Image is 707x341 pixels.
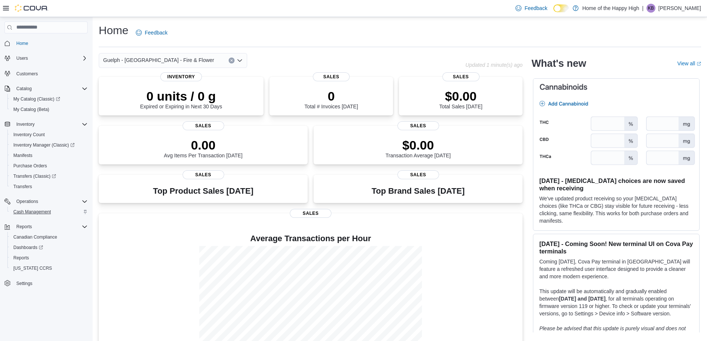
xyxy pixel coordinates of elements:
nav: Complex example [4,35,88,308]
span: Feedback [524,4,547,12]
span: Sales [290,209,331,218]
span: Feedback [145,29,167,36]
h2: What's new [531,58,586,69]
button: Users [13,54,31,63]
em: Please be advised that this update is purely visual and does not impact payment functionality. [539,325,686,339]
button: Purchase Orders [7,161,91,171]
a: Inventory Count [10,130,48,139]
a: My Catalog (Classic) [10,95,63,104]
span: Inventory [16,121,35,127]
button: Open list of options [237,58,243,63]
span: Dashboards [13,245,43,250]
span: Transfers [13,184,32,190]
button: Canadian Compliance [7,232,91,242]
h1: Home [99,23,128,38]
a: Transfers (Classic) [7,171,91,181]
div: Avg Items Per Transaction [DATE] [164,138,243,158]
button: My Catalog (Beta) [7,104,91,115]
span: Home [13,39,88,48]
button: Operations [13,197,41,206]
svg: External link [697,62,701,66]
p: 0 units / 0 g [140,89,222,104]
a: Dashboards [10,243,46,252]
span: Sales [313,72,350,81]
span: My Catalog (Beta) [10,105,88,114]
span: KB [648,4,654,13]
a: Feedback [513,1,550,16]
span: Dashboards [10,243,88,252]
button: Catalog [1,83,91,94]
button: Settings [1,278,91,289]
div: Transaction Average [DATE] [386,138,451,158]
span: Settings [16,281,32,286]
span: Canadian Compliance [10,233,88,242]
p: [PERSON_NAME] [658,4,701,13]
button: Inventory [13,120,37,129]
a: Dashboards [7,242,91,253]
span: Settings [13,279,88,288]
a: Transfers (Classic) [10,172,59,181]
span: Home [16,40,28,46]
p: Updated 1 minute(s) ago [465,62,523,68]
button: [US_STATE] CCRS [7,263,91,273]
p: 0.00 [164,138,243,153]
a: Purchase Orders [10,161,50,170]
a: Settings [13,279,35,288]
a: My Catalog (Beta) [10,105,52,114]
p: $0.00 [439,89,482,104]
span: Manifests [10,151,88,160]
button: Home [1,38,91,49]
button: Clear input [229,58,235,63]
button: Catalog [13,84,35,93]
a: Reports [10,253,32,262]
span: Inventory [160,72,202,81]
span: Purchase Orders [13,163,47,169]
h3: [DATE] - Coming Soon! New terminal UI on Cova Pay terminals [539,240,693,255]
span: Transfers (Classic) [13,173,56,179]
h3: Top Product Sales [DATE] [153,187,253,196]
input: Dark Mode [553,4,569,12]
a: [US_STATE] CCRS [10,264,55,273]
button: Reports [13,222,35,231]
p: This update will be automatically and gradually enabled between , for all terminals operating on ... [539,288,693,317]
button: Inventory [1,119,91,129]
span: Reports [13,255,29,261]
a: Customers [13,69,41,78]
span: Inventory Count [13,132,45,138]
span: Users [13,54,88,63]
span: Transfers [10,182,88,191]
span: Sales [397,170,439,179]
span: Sales [183,121,224,130]
a: Feedback [133,25,170,40]
a: Inventory Manager (Classic) [7,140,91,150]
button: Cash Management [7,207,91,217]
span: Purchase Orders [10,161,88,170]
div: Kaitlin Bandy [647,4,655,13]
span: My Catalog (Classic) [10,95,88,104]
button: Reports [1,222,91,232]
span: Inventory [13,120,88,129]
p: Coming [DATE], Cova Pay terminal in [GEOGRAPHIC_DATA] will feature a refreshed user interface des... [539,258,693,280]
button: Operations [1,196,91,207]
span: Customers [16,71,38,77]
span: My Catalog (Beta) [13,106,49,112]
p: We've updated product receiving so your [MEDICAL_DATA] choices (like THCa or CBG) stay visible fo... [539,195,693,224]
p: | [642,4,644,13]
span: Operations [16,199,38,204]
button: Manifests [7,150,91,161]
a: Manifests [10,151,35,160]
div: Expired or Expiring in Next 30 Days [140,89,222,109]
span: Washington CCRS [10,264,88,273]
a: Cash Management [10,207,54,216]
span: Catalog [16,86,32,92]
h4: Average Transactions per Hour [105,234,517,243]
p: $0.00 [386,138,451,153]
span: [US_STATE] CCRS [13,265,52,271]
div: Total # Invoices [DATE] [304,89,358,109]
button: Inventory Count [7,129,91,140]
span: Inventory Manager (Classic) [10,141,88,150]
button: Transfers [7,181,91,192]
span: Catalog [13,84,88,93]
span: Users [16,55,28,61]
img: Cova [15,4,48,12]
